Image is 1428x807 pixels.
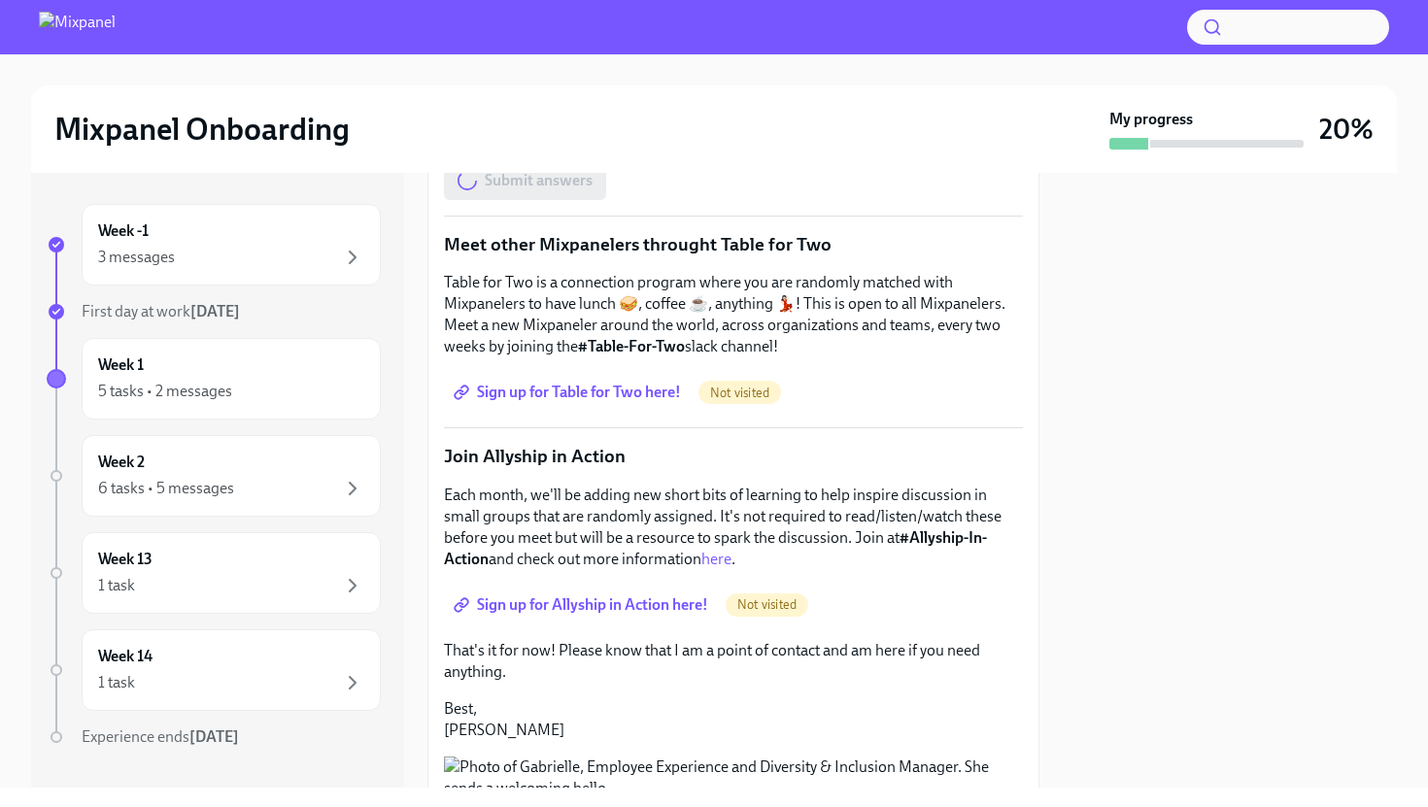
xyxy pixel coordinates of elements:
[444,640,1023,683] p: That's it for now! Please know that I am a point of contact and am here if you need anything.
[458,383,681,402] span: Sign up for Table for Two here!
[47,338,381,420] a: Week 15 tasks • 2 messages
[98,646,153,667] h6: Week 14
[82,727,239,746] span: Experience ends
[189,727,239,746] strong: [DATE]
[98,549,153,570] h6: Week 13
[578,337,685,355] strong: #Table-For-Two
[98,354,144,376] h6: Week 1
[458,595,708,615] span: Sign up for Allyship in Action here!
[444,373,695,412] a: Sign up for Table for Two here!
[444,698,1023,741] p: Best, [PERSON_NAME]
[98,220,149,242] h6: Week -1
[444,757,1023,799] button: Zoom image
[444,232,1023,257] p: Meet other Mixpanelers throught Table for Two
[701,550,731,568] a: here
[698,386,781,400] span: Not visited
[82,302,240,320] span: First day at work
[444,272,1023,357] p: Table for Two is a connection program where you are randomly matched with Mixpanelers to have lun...
[444,444,1023,469] p: Join Allyship in Action
[1319,112,1374,147] h3: 20%
[190,302,240,320] strong: [DATE]
[47,435,381,517] a: Week 26 tasks • 5 messages
[1109,109,1193,130] strong: My progress
[98,452,145,473] h6: Week 2
[47,204,381,286] a: Week -13 messages
[39,12,116,43] img: Mixpanel
[444,586,722,624] a: Sign up for Allyship in Action here!
[98,381,232,402] div: 5 tasks • 2 messages
[98,575,135,596] div: 1 task
[98,247,175,268] div: 3 messages
[47,532,381,614] a: Week 131 task
[444,528,987,568] strong: #Allyship-In-Action
[726,597,808,612] span: Not visited
[98,672,135,693] div: 1 task
[47,301,381,322] a: First day at work[DATE]
[47,629,381,711] a: Week 141 task
[444,485,1023,570] p: Each month, we'll be adding new short bits of learning to help inspire discussion in small groups...
[54,110,350,149] h2: Mixpanel Onboarding
[98,478,234,499] div: 6 tasks • 5 messages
